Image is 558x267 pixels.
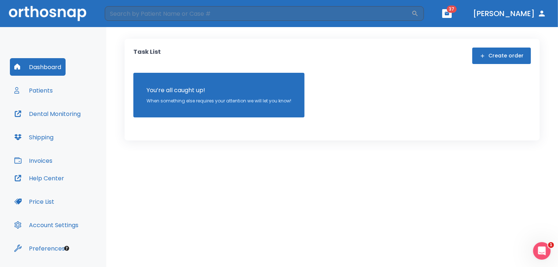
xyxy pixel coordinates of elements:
[10,128,58,146] button: Shipping
[10,216,83,234] button: Account Settings
[10,169,69,187] button: Help Center
[10,240,69,257] button: Preferences
[10,82,57,99] button: Patients
[133,48,161,64] p: Task List
[147,98,291,104] p: When something else requires your attention we will let you know!
[472,48,531,64] button: Create order
[105,6,411,21] input: Search by Patient Name or Case #
[147,86,291,95] p: You’re all caught up!
[9,6,86,21] img: Orthosnap
[63,245,70,252] div: Tooltip anchor
[533,242,551,260] iframe: Intercom live chat
[10,152,57,169] button: Invoices
[10,193,59,210] button: Price List
[548,242,554,248] span: 1
[470,7,549,20] button: [PERSON_NAME]
[10,105,85,123] button: Dental Monitoring
[447,5,457,13] span: 37
[10,58,66,76] button: Dashboard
